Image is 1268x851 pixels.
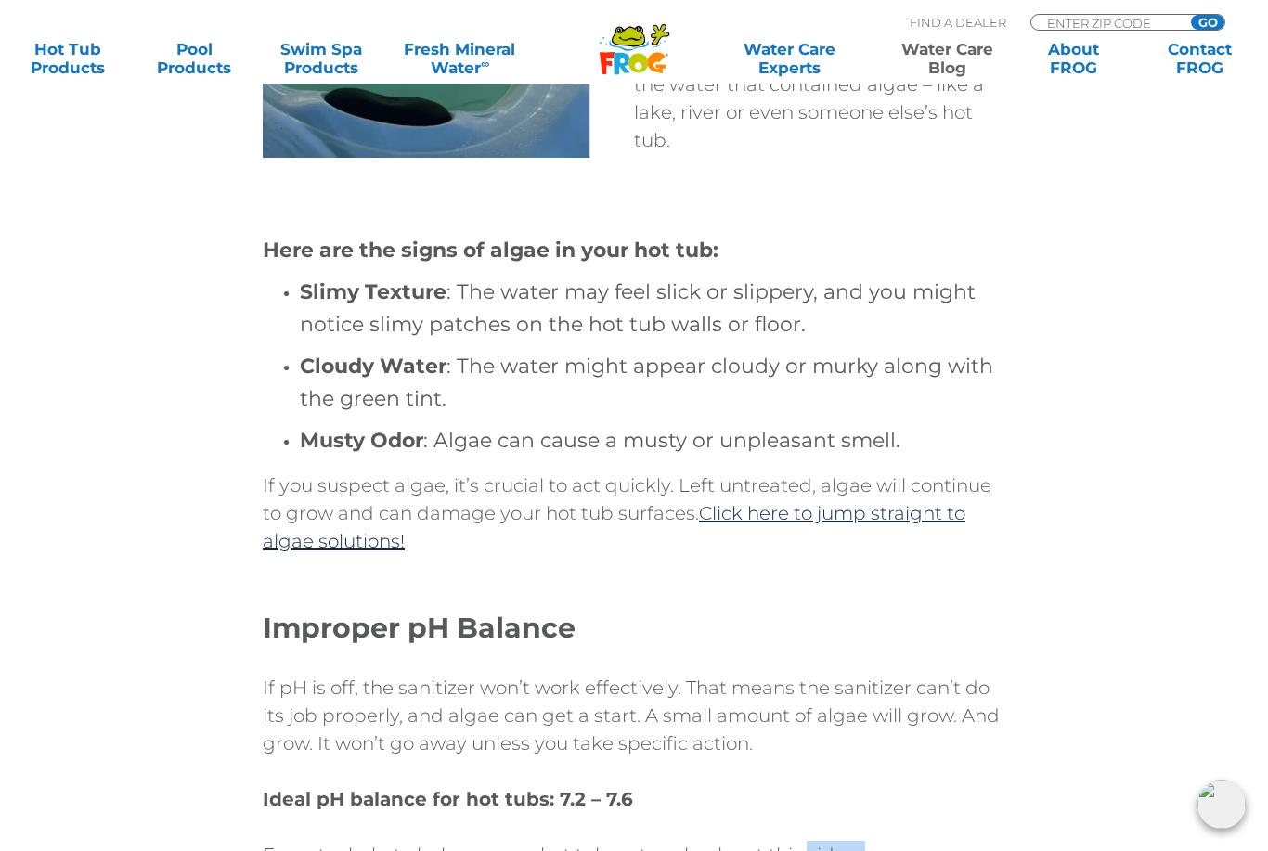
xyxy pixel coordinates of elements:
[481,57,489,71] sup: ∞
[1151,40,1249,77] a: ContactFROG
[19,40,117,77] a: Hot TubProducts
[300,276,1005,341] h4: : The water may feel slick or slippery, and you might notice slimy patches on the hot tub walls o...
[263,471,1005,555] p: If you suspect algae, it’s crucial to act quickly. Left untreated, algae will continue to grow an...
[1045,15,1171,31] input: Zip Code Form
[263,238,718,263] strong: Here are the signs of algae in your hot tub:
[300,279,446,304] strong: Slimy Texture
[263,674,1005,757] p: If pH is off, the sanitizer won’t work effectively. That means the sanitizer can’t do its job pro...
[263,788,633,810] strong: Ideal pH balance for hot tubs: 7.2 – 7.6
[709,40,869,77] a: Water CareExperts
[910,14,1006,31] p: Find A Dealer
[145,40,243,77] a: PoolProducts
[1025,40,1123,77] a: AboutFROG
[1191,15,1224,30] input: GO
[300,350,1005,415] h4: : The water might appear cloudy or murky along with the green tint.
[1197,780,1246,829] img: openIcon
[272,40,370,77] a: Swim SpaProducts
[300,424,1005,457] h4: : Algae can cause a musty or unpleasant smell.
[398,40,522,77] a: Fresh MineralWater∞
[300,428,423,453] strong: Musty Odor
[898,40,996,77] a: Water CareBlog
[300,354,446,379] strong: Cloudy Water
[263,612,1005,644] h1: Improper pH Balance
